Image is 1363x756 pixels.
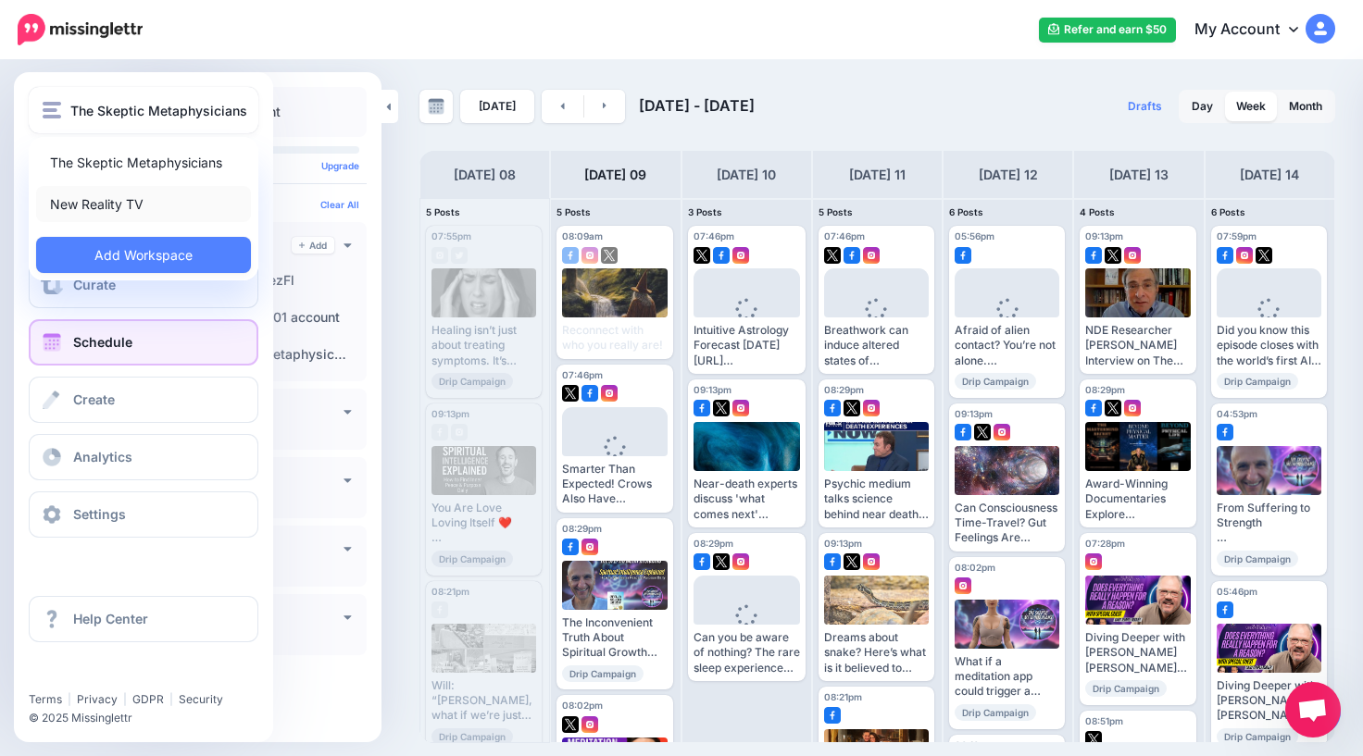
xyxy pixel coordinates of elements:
[955,247,971,264] img: facebook-square.png
[688,206,722,217] span: 3 Posts
[1217,501,1321,546] div: From Suffering to Strength What if your greatest pain is also your greatest teacher? In our lates...
[1217,230,1257,242] span: 07:59pm
[1217,678,1321,724] div: Diving Deeper with [PERSON_NAME] [PERSON_NAME] Read more 👉 [URL] #Metaphysical #Spirituality #Spi...
[955,230,994,242] span: 05:56pm
[1217,601,1233,618] img: facebook-square.png
[713,400,730,416] img: twitter-square.png
[73,391,115,407] span: Create
[451,424,468,440] img: instagram-grey-square.png
[1105,247,1121,264] img: twitter-square.png
[713,247,730,264] img: facebook-square.png
[562,230,603,242] span: 08:09am
[1085,477,1190,522] div: Award-Winning Documentaries Explore Consciousness, Masterminds, and the Afterlife with Filmmaker ...
[1109,164,1169,186] h4: [DATE] 13
[863,400,880,416] img: instagram-square.png
[1217,373,1298,390] span: Drip Campaign
[584,164,646,186] h4: [DATE] 09
[824,538,862,549] span: 09:13pm
[732,247,749,264] img: instagram-square.png
[73,506,126,522] span: Settings
[955,424,971,440] img: facebook-square.png
[824,707,841,724] img: facebook-square.png
[863,247,880,264] img: instagram-square.png
[29,262,258,308] a: Curate
[29,665,172,684] iframe: Twitter Follow Button
[732,553,749,570] img: instagram-square.png
[694,630,800,675] div: Can you be aware of nothing? The rare sleep experience scientists are trying to understand [URL][...
[1128,101,1162,112] span: Drafts
[824,384,864,395] span: 08:29pm
[29,596,258,642] a: Help Center
[29,87,258,133] button: The Skeptic Metaphysicians
[18,14,143,45] img: Missinglettr
[1285,682,1341,737] div: Open chat
[43,102,61,118] img: menu.png
[1085,247,1102,264] img: facebook-square.png
[955,373,1036,390] span: Drip Campaign
[562,539,579,555] img: facebook-square.png
[824,230,865,242] span: 07:46pm
[460,90,534,123] a: [DATE]
[955,323,1059,368] div: Afraid of alien contact? You’re not alone. [PERSON_NAME] explains how ETs operate by frequency an...
[824,247,841,264] img: twitter-square.png
[844,553,860,570] img: twitter-square.png
[849,164,906,186] h4: [DATE] 11
[844,400,860,416] img: twitter-square.png
[321,160,359,171] a: Upgrade
[694,230,734,242] span: 07:46pm
[29,491,258,538] a: Settings
[601,247,618,264] img: twitter-square.png
[1256,247,1272,264] img: twitter-square.png
[1225,92,1277,121] a: Week
[73,449,132,465] span: Analytics
[556,206,591,217] span: 5 Posts
[431,247,448,264] img: instagram-grey-square.png
[1217,551,1298,567] span: Drip Campaign
[431,601,448,618] img: facebook-grey-square.png
[824,630,929,675] div: Dreams about snake? Here’s what is it believed to symbolise [URL][DOMAIN_NAME]
[581,716,598,733] img: instagram-square.png
[431,678,536,724] div: Will: “[PERSON_NAME], what if we’re just projections in someone else’s meditation?” [PERSON_NAME]...
[123,692,127,706] span: |
[562,665,644,682] span: Drip Campaign
[955,739,993,750] span: 08:13pm
[694,247,710,264] img: twitter-square.png
[1278,92,1333,121] a: Month
[589,436,640,484] div: Loading
[431,728,513,745] span: Drip Campaign
[431,408,469,419] span: 09:13pm
[426,206,460,217] span: 5 Posts
[955,501,1059,546] div: Can Consciousness Time-Travel? Gut Feelings Are Memories From The Future [URL][DOMAIN_NAME]
[29,434,258,480] a: Analytics
[1085,538,1125,549] span: 07:28pm
[1085,384,1125,395] span: 08:29pm
[1217,408,1257,419] span: 04:53pm
[428,98,444,115] img: calendar-grey-darker.png
[562,523,602,534] span: 08:29pm
[949,206,983,217] span: 6 Posts
[955,408,993,419] span: 09:13pm
[562,462,667,507] div: Smarter Than Expected! Crows Also Have Consciousness [URL][DOMAIN_NAME]
[1085,630,1190,675] div: Diving Deeper with [PERSON_NAME] [PERSON_NAME] Read more 👉 [URL] #Metaphysical #Spirituality #Spi...
[721,604,772,652] div: Loading
[1085,400,1102,416] img: facebook-square.png
[1085,553,1102,570] img: instagram-square.png
[824,477,929,522] div: Psychic medium talks science behind near death experiences | [GEOGRAPHIC_DATA] [URL][DOMAIN_NAME]
[73,334,132,350] span: Schedule
[994,424,1010,440] img: instagram-square.png
[1244,298,1294,346] div: Loading
[73,611,148,626] span: Help Center
[1085,680,1167,697] span: Drip Campaign
[581,247,598,264] img: instagram-square.png
[694,553,710,570] img: facebook-square.png
[1211,206,1245,217] span: 6 Posts
[562,369,603,380] span: 07:46pm
[320,199,359,210] a: Clear All
[36,186,251,222] a: New Reality TV
[1217,424,1233,440] img: facebook-square.png
[974,424,991,440] img: twitter-square.png
[824,323,929,368] div: Breathwork can induce altered states of consciousness linked with changes in brain blood flow [UR...
[562,323,667,353] div: Reconnect with who you really are!
[819,206,853,217] span: 5 Posts
[70,100,247,121] span: The Skeptic Metaphysicians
